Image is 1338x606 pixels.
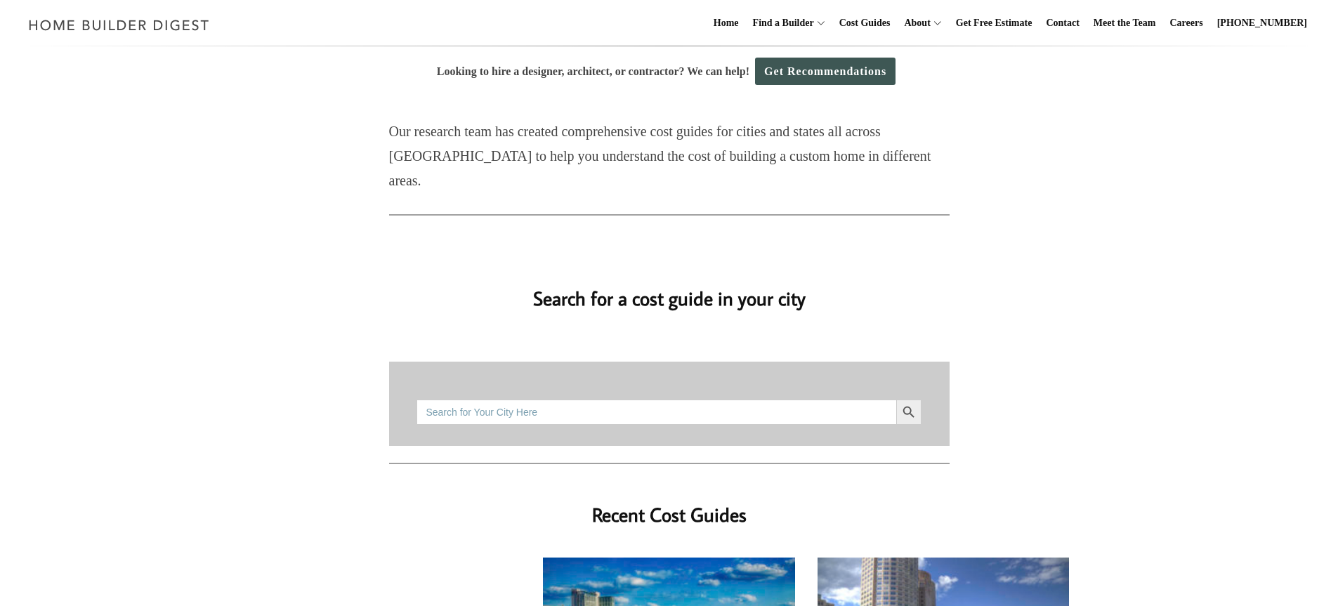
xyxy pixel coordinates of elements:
a: Cost Guides [834,1,896,46]
svg: Search [901,404,917,420]
a: Meet the Team [1088,1,1162,46]
a: [PHONE_NUMBER] [1212,1,1313,46]
a: Get Recommendations [755,58,896,85]
p: Our research team has created comprehensive cost guides for cities and states all across [GEOGRAP... [389,119,950,193]
a: Home [708,1,745,46]
a: Careers [1165,1,1209,46]
h2: Search for a cost guide in your city [269,264,1070,312]
h2: Recent Cost Guides [389,481,950,529]
a: Get Free Estimate [950,1,1038,46]
input: Search for Your City Here [417,400,896,425]
a: About [898,1,930,46]
a: Contact [1040,1,1084,46]
a: Find a Builder [747,1,814,46]
img: Home Builder Digest [22,11,216,39]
